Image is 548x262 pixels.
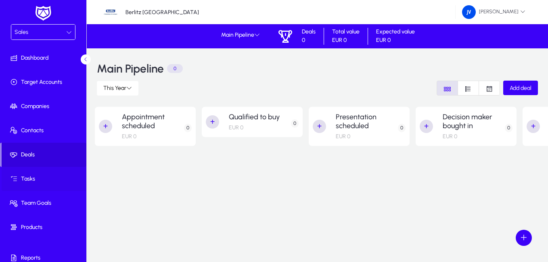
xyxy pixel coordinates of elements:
a: Tasks [2,167,88,191]
span: Reports [2,254,88,262]
span: [PERSON_NAME] [462,5,525,19]
p: 0 [167,64,183,73]
p: EUR 0 [443,133,457,140]
span: Companies [2,102,88,110]
span: Main Pipeline [221,32,260,39]
h2: Decision maker bought in [443,112,505,130]
a: Products [2,215,88,239]
button: + [206,115,219,129]
button: [PERSON_NAME] [456,5,532,19]
p: 0 [505,124,512,132]
p: EUR 0 [122,133,136,140]
p: EUR 0 [336,133,350,140]
img: 162.png [462,5,476,19]
span: Add deal [510,85,531,91]
p: 0 [302,37,316,44]
button: + [527,120,540,133]
span: Deals [2,151,86,159]
button: Main Pipeline [212,28,269,42]
h2: Appointment scheduled [122,112,184,130]
p: 0 [291,119,299,128]
p: Deals [302,29,316,35]
span: Team Goals [2,199,88,207]
span: Contacts [2,127,88,135]
span: Dashboard [2,54,88,62]
p: 0 [398,124,406,132]
button: This Year [97,81,138,96]
p: EUR 0 [229,125,243,131]
p: Berlitz [GEOGRAPHIC_DATA] [125,9,199,16]
p: EUR 0 [332,37,360,44]
button: + [99,120,112,133]
img: white-logo.png [33,5,53,22]
p: Total value [332,29,360,35]
h2: Qualified to buy [229,112,280,121]
button: Add deal [503,81,538,95]
a: Companies [2,94,88,119]
p: EUR 0 [376,37,415,44]
h3: Main Pipeline [97,64,164,73]
button: + [420,120,433,133]
h2: Presentation scheduled [336,112,398,130]
span: Sales [15,29,28,35]
button: + [313,120,326,133]
a: Dashboard [2,46,88,70]
img: 34.jpg [103,4,118,20]
p: 0 [184,124,192,132]
span: Products [2,223,88,231]
mat-button-toggle-group: Font Style [437,81,500,96]
p: Expected value [376,29,415,35]
a: Team Goals [2,191,88,215]
span: Target Accounts [2,78,88,86]
a: Target Accounts [2,70,88,94]
span: Tasks [2,175,88,183]
span: This Year [103,85,126,91]
a: Contacts [2,119,88,143]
